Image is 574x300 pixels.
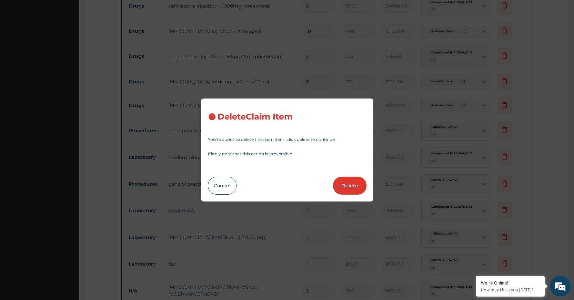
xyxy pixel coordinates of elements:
[40,87,95,156] span: We're online!
[208,177,236,195] button: Cancel
[333,177,366,195] button: Delete
[113,3,130,20] div: Minimize live chat window
[3,188,131,212] textarea: Type your message and hit 'Enter'
[481,280,540,286] div: We're Online!
[208,137,366,142] p: You’re about to delete this claim item , click delete to continue.
[208,152,366,156] p: Kindly note that this action is irreversible
[36,39,116,48] div: Chat with us now
[481,287,540,293] p: How may I help you today?
[13,34,28,52] img: d_794563401_company_1708531726252_794563401
[218,112,293,122] h3: Delete Claim Item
